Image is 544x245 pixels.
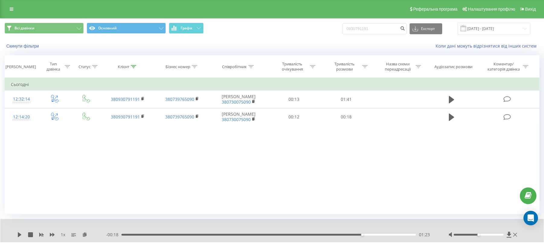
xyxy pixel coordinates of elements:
[209,91,268,108] td: [PERSON_NAME]
[14,26,34,31] span: Всі дзвінки
[111,96,140,102] a: 380930791191
[222,117,251,122] a: 380730075090
[79,64,91,69] div: Статус
[5,64,36,69] div: [PERSON_NAME]
[382,61,414,72] div: Назва схеми переадресації
[11,111,32,123] div: 12:14:20
[118,64,129,69] div: Клієнт
[166,64,190,69] div: Бізнес номер
[87,23,166,34] button: Основний
[222,99,251,105] a: 380730075090
[5,23,84,34] button: Всі дзвінки
[410,23,442,34] button: Експорт
[181,26,192,30] span: Графік
[222,64,247,69] div: Співробітник
[111,114,140,120] a: 380930791191
[276,61,308,72] div: Тривалість очікування
[523,211,538,225] div: Open Intercom Messenger
[5,43,42,49] button: Скинути фільтри
[486,61,521,72] div: Коментар/категорія дзвінка
[209,108,268,126] td: [PERSON_NAME]
[468,7,515,12] span: Налаштування профілю
[328,61,361,72] div: Тривалість розмови
[169,23,204,34] button: Графік
[320,108,372,126] td: 00:18
[165,114,194,120] a: 380739765090
[268,91,320,108] td: 00:13
[343,23,407,34] input: Пошук за номером
[413,7,458,12] span: Реферальна програма
[106,232,121,238] span: - 00:18
[525,7,536,12] span: Вихід
[61,232,65,238] span: 1 x
[434,64,472,69] div: Аудіозапис розмови
[43,61,63,72] div: Тип дзвінка
[436,43,539,49] a: Коли дані можуть відрізнятися вiд інших систем
[5,78,539,91] td: Сьогодні
[419,232,430,238] span: 01:23
[11,93,32,105] div: 12:32:14
[478,233,480,236] div: Accessibility label
[165,96,194,102] a: 380739765090
[320,91,372,108] td: 01:41
[268,108,320,126] td: 00:12
[361,233,364,236] div: Accessibility label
